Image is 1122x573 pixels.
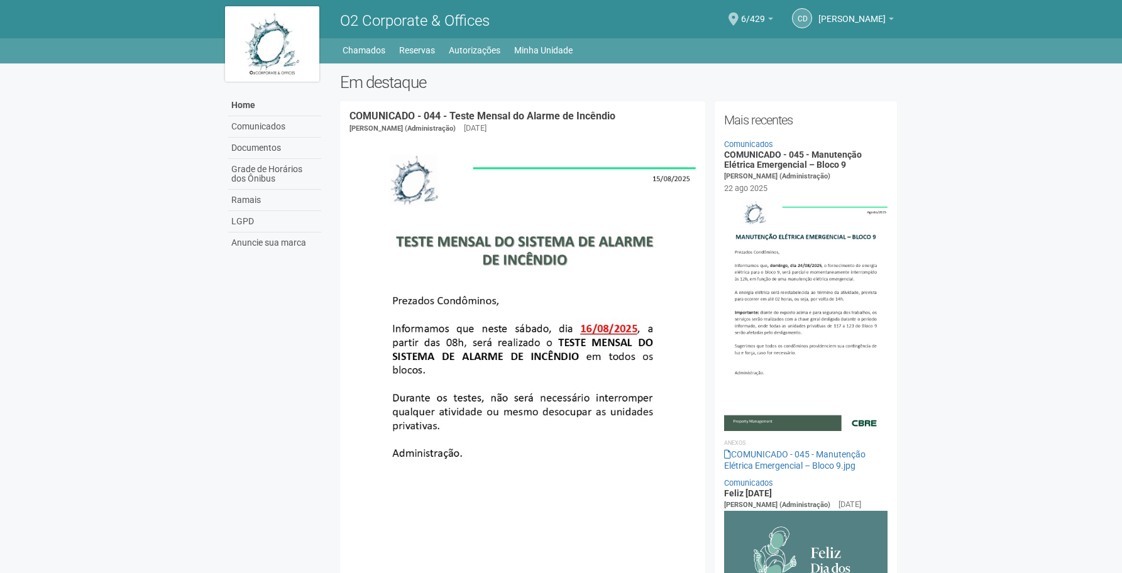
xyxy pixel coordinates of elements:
div: [DATE] [464,123,487,134]
img: logo.jpg [225,6,319,82]
span: 6/429 [741,2,765,24]
div: [DATE] [839,499,861,510]
a: Comunicados [228,116,321,138]
span: O2 Corporate & Offices [340,12,490,30]
span: carlosalberto da cost silva [818,2,886,24]
a: Home [228,95,321,116]
a: Comunicados [724,139,773,149]
a: [PERSON_NAME] [818,16,894,26]
li: Anexos [724,437,888,449]
a: Comunicados [724,478,773,488]
a: Ramais [228,190,321,211]
img: COMUNICADO%20-%20045%20-%20Manuten%C3%A7%C3%A3o%20El%C3%A9trica%20Emergencial%20%E2%80%93%20Bloco... [724,194,888,430]
a: cd [792,8,812,28]
a: Minha Unidade [514,41,573,59]
a: 6/429 [741,16,773,26]
a: COMUNICADO - 044 - Teste Mensal do Alarme de Incêndio [349,110,615,122]
a: Feliz [DATE] [724,488,772,498]
a: Grade de Horários dos Ônibus [228,159,321,190]
a: Anuncie sua marca [228,232,321,253]
a: LGPD [228,211,321,232]
span: [PERSON_NAME] (Administração) [724,172,830,180]
a: Reservas [399,41,435,59]
span: [PERSON_NAME] (Administração) [349,124,456,133]
a: Documentos [228,138,321,159]
a: Autorizações [449,41,500,59]
span: [PERSON_NAME] (Administração) [724,501,830,509]
h2: Mais recentes [724,111,888,129]
div: 22 ago 2025 [724,183,767,194]
a: COMUNICADO - 045 - Manutenção Elétrica Emergencial – Bloco 9 [724,150,862,169]
a: Chamados [343,41,385,59]
h2: Em destaque [340,73,898,92]
a: COMUNICADO - 045 - Manutenção Elétrica Emergencial – Bloco 9.jpg [724,449,866,471]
